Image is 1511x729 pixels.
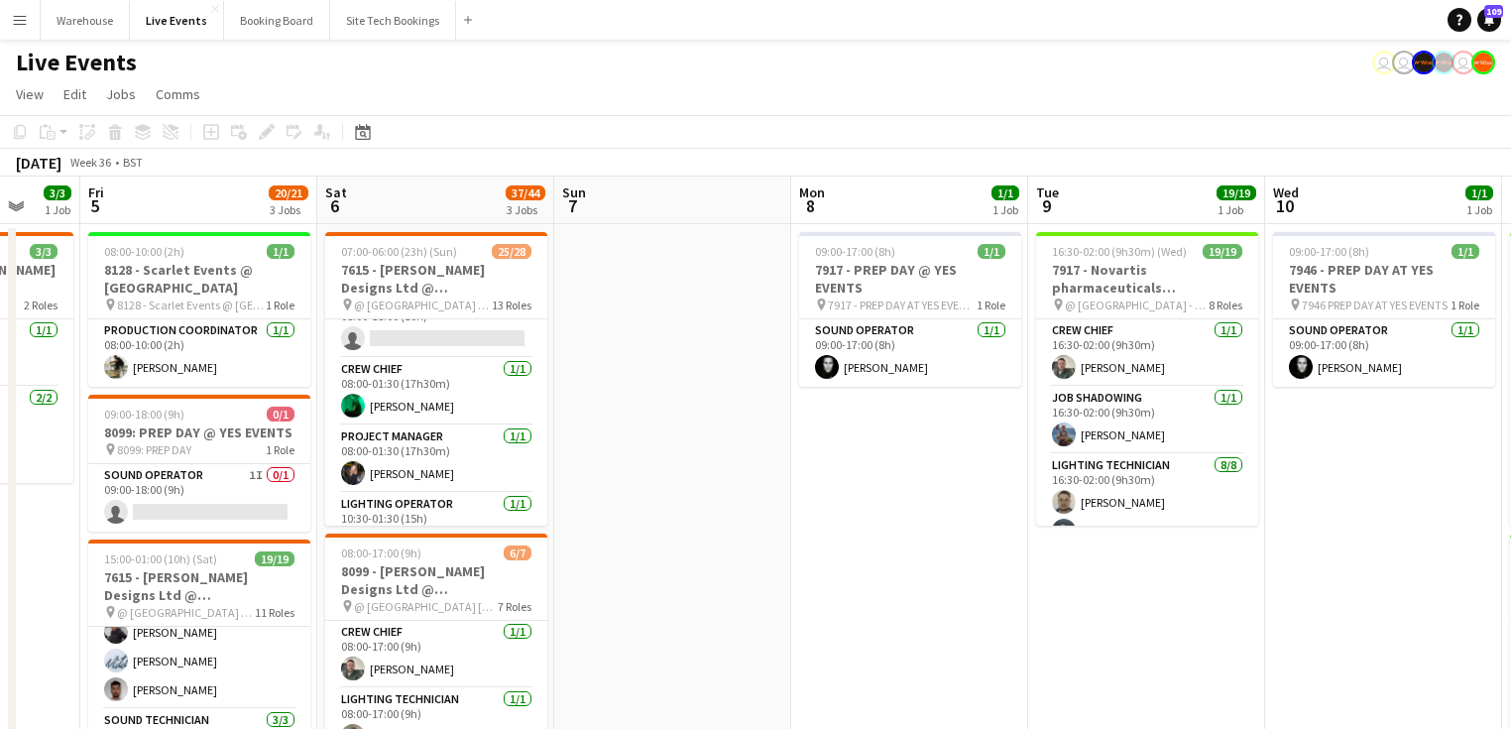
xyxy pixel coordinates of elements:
span: @ [GEOGRAPHIC_DATA] [GEOGRAPHIC_DATA] - 8099 [354,599,498,614]
span: 15:00-01:00 (10h) (Sat) [104,551,217,566]
div: 1 Job [1466,202,1492,217]
span: Week 36 [65,155,115,170]
app-card-role: Site Technician0/108:00-18:00 (10h) [325,291,547,358]
span: 25/28 [492,244,531,259]
app-card-role: Sound Operator1/109:00-17:00 (8h)[PERSON_NAME] [799,319,1021,387]
span: Tue [1036,183,1059,201]
app-user-avatar: Production Managers [1432,51,1455,74]
span: 09:00-17:00 (8h) [1289,244,1369,259]
h1: Live Events [16,48,137,77]
button: Live Events [130,1,224,40]
app-card-role: Job Shadowing1/116:30-02:00 (9h30m)[PERSON_NAME] [1036,387,1258,454]
span: 8 [796,194,825,217]
span: @ [GEOGRAPHIC_DATA] - 7615 [354,298,492,312]
span: 08:00-10:00 (2h) [104,244,184,259]
h3: 7917 - Novartis pharmaceuticals Corporation @ [GEOGRAPHIC_DATA] [1036,261,1258,297]
button: Booking Board [224,1,330,40]
app-card-role: Sound Operator3/316:30-00:00 (7h30m)[PERSON_NAME][PERSON_NAME][PERSON_NAME] [88,584,310,709]
app-card-role: Lighting Technician8/816:30-02:00 (9h30m)[PERSON_NAME][PERSON_NAME] [1036,454,1258,723]
span: Comms [156,85,200,103]
app-card-role: Crew Chief1/108:00-17:00 (9h)[PERSON_NAME] [325,621,547,688]
app-card-role: Project Manager1/108:00-01:30 (17h30m)[PERSON_NAME] [325,425,547,493]
span: 20/21 [269,185,308,200]
app-user-avatar: Eden Hopkins [1372,51,1396,74]
h3: 7615 - [PERSON_NAME] Designs Ltd @ [GEOGRAPHIC_DATA] [325,261,547,297]
app-user-avatar: Production Managers [1412,51,1436,74]
app-card-role: Crew Chief1/116:30-02:00 (9h30m)[PERSON_NAME] [1036,319,1258,387]
app-card-role: Production Coordinator1/108:00-10:00 (2h)[PERSON_NAME] [88,319,310,387]
span: 3/3 [44,185,71,200]
span: 1 Role [266,298,294,312]
span: @ [GEOGRAPHIC_DATA] - 7615 [117,605,255,620]
app-user-avatar: Alex Gill [1471,51,1495,74]
span: 0/1 [267,407,294,422]
div: 1 Job [1218,202,1255,217]
app-job-card: 09:00-17:00 (8h)1/17946 - PREP DAY AT YES EVENTS 7946 PREP DAY AT YES EVENTS1 RoleSound Operator1... [1273,232,1495,387]
h3: 7615 - [PERSON_NAME] Designs Ltd @ [GEOGRAPHIC_DATA] [88,568,310,604]
h3: 8128 - Scarlet Events @ [GEOGRAPHIC_DATA] [88,261,310,297]
span: 11 Roles [255,605,294,620]
span: 6 [322,194,347,217]
a: Edit [56,81,94,107]
span: 2 Roles [24,298,58,312]
h3: 8099: PREP DAY @ YES EVENTS [88,424,310,441]
span: 7 [559,194,586,217]
span: 1/1 [1452,244,1479,259]
span: @ [GEOGRAPHIC_DATA] - 7917 [1065,298,1209,312]
div: 3 Jobs [270,202,307,217]
app-card-role: Crew Chief1/108:00-01:30 (17h30m)[PERSON_NAME] [325,358,547,425]
span: Edit [63,85,86,103]
button: Site Tech Bookings [330,1,456,40]
span: Sat [325,183,347,201]
a: 109 [1477,8,1501,32]
span: 9 [1033,194,1059,217]
span: 109 [1484,5,1503,18]
h3: 7917 - PREP DAY @ YES EVENTS [799,261,1021,297]
span: 13 Roles [492,298,531,312]
span: 10 [1270,194,1299,217]
span: 1 Role [266,442,294,457]
span: Jobs [106,85,136,103]
app-job-card: 07:00-06:00 (23h) (Sun)25/287615 - [PERSON_NAME] Designs Ltd @ [GEOGRAPHIC_DATA] @ [GEOGRAPHIC_DA... [325,232,547,526]
app-job-card: 09:00-18:00 (9h)0/18099: PREP DAY @ YES EVENTS 8099: PREP DAY1 RoleSound Operator1I0/109:00-18:00... [88,395,310,532]
span: 6/7 [504,546,531,560]
span: 7917 - PREP DAY AT YES EVENTS [828,298,977,312]
app-user-avatar: Ollie Rolfe [1452,51,1475,74]
app-job-card: 09:00-17:00 (8h)1/17917 - PREP DAY @ YES EVENTS 7917 - PREP DAY AT YES EVENTS1 RoleSound Operator... [799,232,1021,387]
app-job-card: 08:00-10:00 (2h)1/18128 - Scarlet Events @ [GEOGRAPHIC_DATA] 8128 - Scarlet Events @ [GEOGRAPHIC_... [88,232,310,387]
div: 1 Job [992,202,1018,217]
button: Warehouse [41,1,130,40]
h3: 7946 - PREP DAY AT YES EVENTS [1273,261,1495,297]
span: Sun [562,183,586,201]
span: 19/19 [1203,244,1242,259]
span: 1/1 [978,244,1005,259]
span: 09:00-18:00 (9h) [104,407,184,422]
div: 1 Job [45,202,70,217]
app-card-role: Sound Operator1I0/109:00-18:00 (9h) [88,464,310,532]
span: 08:00-17:00 (9h) [341,546,421,560]
span: View [16,85,44,103]
span: 19/19 [1217,185,1256,200]
span: 07:00-06:00 (23h) (Sun) [341,244,457,259]
span: 7946 PREP DAY AT YES EVENTS [1302,298,1448,312]
span: Fri [88,183,104,201]
h3: 8099 - [PERSON_NAME] Designs Ltd @ [GEOGRAPHIC_DATA] [325,562,547,598]
span: Wed [1273,183,1299,201]
app-job-card: 16:30-02:00 (9h30m) (Wed)19/197917 - Novartis pharmaceuticals Corporation @ [GEOGRAPHIC_DATA] @ [... [1036,232,1258,526]
span: 1/1 [267,244,294,259]
app-card-role: Lighting Operator1/110:30-01:30 (15h) [325,493,547,560]
span: 09:00-17:00 (8h) [815,244,895,259]
a: Jobs [98,81,144,107]
app-card-role: Sound Operator1/109:00-17:00 (8h)[PERSON_NAME] [1273,319,1495,387]
span: 37/44 [506,185,545,200]
span: 19/19 [255,551,294,566]
span: 8 Roles [1209,298,1242,312]
span: 16:30-02:00 (9h30m) (Wed) [1052,244,1187,259]
span: 1 Role [977,298,1005,312]
span: Mon [799,183,825,201]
